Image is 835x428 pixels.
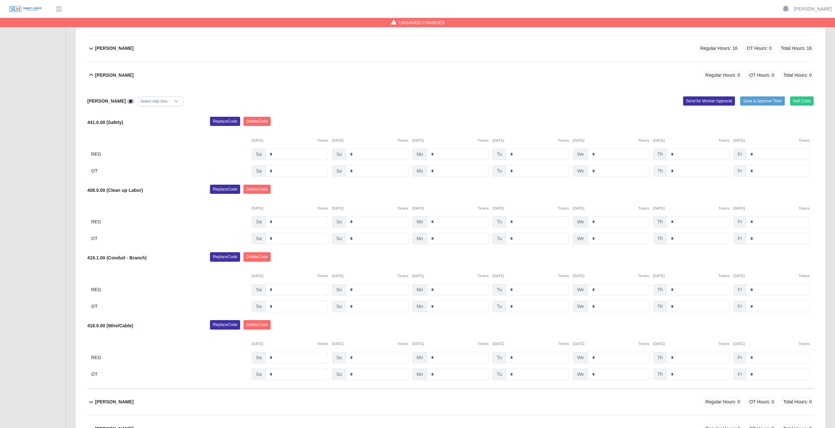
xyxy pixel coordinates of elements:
[87,323,133,328] b: 418.0.00 (Wire/Cable)
[653,352,667,363] span: Th
[653,149,667,160] span: Th
[332,233,346,244] span: Su
[243,320,271,329] button: DeleteCode
[332,216,346,228] span: Su
[492,341,569,347] div: [DATE]
[638,206,649,211] button: Timers
[252,273,328,279] div: [DATE]
[87,188,143,193] b: 408.0.00 (Clean up Labor)
[91,301,248,312] div: OT
[733,352,746,363] span: Fr
[95,398,134,405] b: [PERSON_NAME]
[782,70,814,81] span: Total Hours: 0
[558,341,569,347] button: Timers
[478,273,489,279] button: Timers
[733,369,746,380] span: Fr
[745,43,774,54] span: OT Hours: 0
[573,233,588,244] span: We
[317,273,328,279] button: Timers
[492,284,506,296] span: Tu
[127,98,134,104] a: View/Edit Notes
[412,149,427,160] span: Mo
[317,206,328,211] button: Timers
[252,369,266,380] span: Sa
[91,233,248,244] div: OT
[799,341,810,347] button: Timers
[252,352,266,363] span: Sa
[492,165,506,177] span: Tu
[397,273,408,279] button: Timers
[87,389,814,415] button: [PERSON_NAME] Regular Hours: 0 OT Hours: 0 Total Hours: 0
[653,206,730,211] div: [DATE]
[558,206,569,211] button: Timers
[573,149,588,160] span: We
[412,341,489,347] div: [DATE]
[332,149,346,160] span: Su
[573,352,588,363] span: We
[412,301,427,312] span: Mo
[412,138,489,143] div: [DATE]
[653,138,730,143] div: [DATE]
[95,45,134,52] b: [PERSON_NAME]
[573,341,649,347] div: [DATE]
[243,117,271,126] button: DeleteCode
[412,206,489,211] div: [DATE]
[332,301,346,312] span: Su
[210,252,240,261] button: ReplaceCode
[698,43,740,54] span: Regular Hours: 16
[799,206,810,211] button: Timers
[740,96,785,106] button: Save & Approve Time
[243,252,271,261] button: DeleteCode
[91,352,248,363] div: REG
[252,284,266,296] span: Sa
[412,369,427,380] span: Mo
[138,97,170,106] div: Select Add Ons
[733,165,746,177] span: Fr
[573,138,649,143] div: [DATE]
[252,233,266,244] span: Sa
[733,301,746,312] span: Fr
[703,70,742,81] span: Regular Hours: 0
[733,206,810,211] div: [DATE]
[87,98,126,104] b: [PERSON_NAME]
[573,165,588,177] span: We
[492,149,506,160] span: Tu
[653,341,730,347] div: [DATE]
[91,216,248,228] div: REG
[252,138,328,143] div: [DATE]
[492,216,506,228] span: Tu
[492,206,569,211] div: [DATE]
[638,273,649,279] button: Timers
[492,273,569,279] div: [DATE]
[653,273,730,279] div: [DATE]
[87,120,123,125] b: 441.0.00 (Safety)
[492,233,506,244] span: Tu
[719,138,730,143] button: Timers
[412,165,427,177] span: Mo
[782,397,814,407] span: Total Hours: 0
[747,70,776,81] span: OT Hours: 0
[733,138,810,143] div: [DATE]
[790,96,814,106] button: Add Code
[87,62,814,89] button: [PERSON_NAME] Regular Hours: 0 OT Hours: 0 Total Hours: 0
[332,369,346,380] span: Su
[317,138,328,143] button: Timers
[243,185,271,194] button: DeleteCode
[653,216,667,228] span: Th
[412,284,427,296] span: Mo
[638,138,649,143] button: Timers
[573,284,588,296] span: We
[332,273,408,279] div: [DATE]
[719,273,730,279] button: Timers
[653,301,667,312] span: Th
[332,341,408,347] div: [DATE]
[492,138,569,143] div: [DATE]
[653,233,667,244] span: Th
[397,206,408,211] button: Timers
[794,6,832,12] a: [PERSON_NAME]
[332,206,408,211] div: [DATE]
[399,19,445,26] span: Unsaved Changes
[733,341,810,347] div: [DATE]
[95,72,134,79] b: [PERSON_NAME]
[638,341,649,347] button: Timers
